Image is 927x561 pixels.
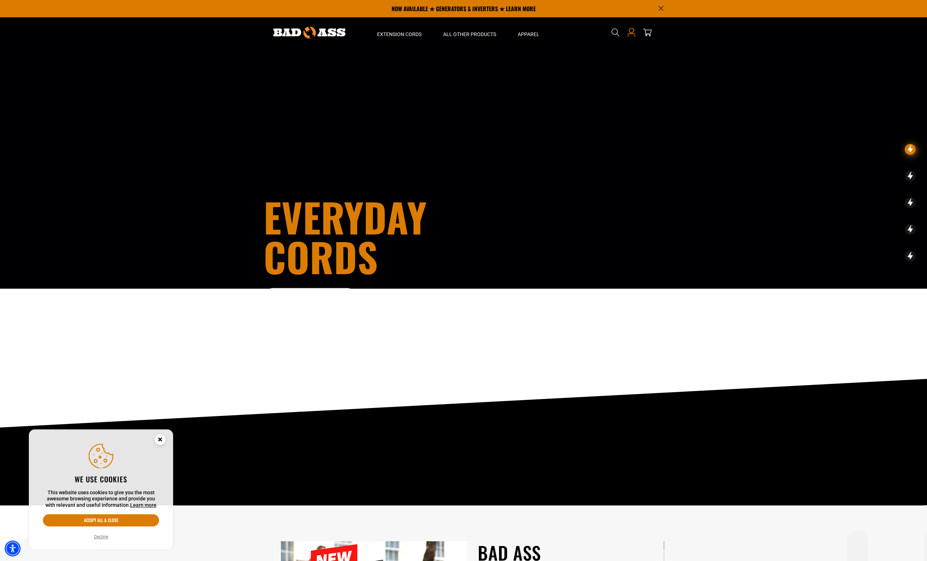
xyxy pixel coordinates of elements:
summary: Extension Cords [366,17,432,48]
img: Bad Ass Extension Cords [273,27,345,39]
span: Apparel [518,31,539,38]
span: All Other Products [443,31,496,38]
a: Shop Outdoor/Indoor [264,288,357,308]
span: Extension Cords [377,31,421,38]
p: This website uses cookies to give you the most awesome browsing experience and provide you with r... [43,490,159,509]
button: Accept all & close [43,514,159,526]
h2: We use cookies [43,474,159,484]
summary: Search [610,27,621,38]
h1: Everyday cords [264,197,504,276]
aside: Cookie Consent [29,429,173,550]
button: Decline [92,533,110,540]
summary: Apparel [507,17,550,48]
summary: All Other Products [432,17,507,48]
div: Accessibility Menu [5,540,21,556]
a: Learn more [130,502,156,508]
